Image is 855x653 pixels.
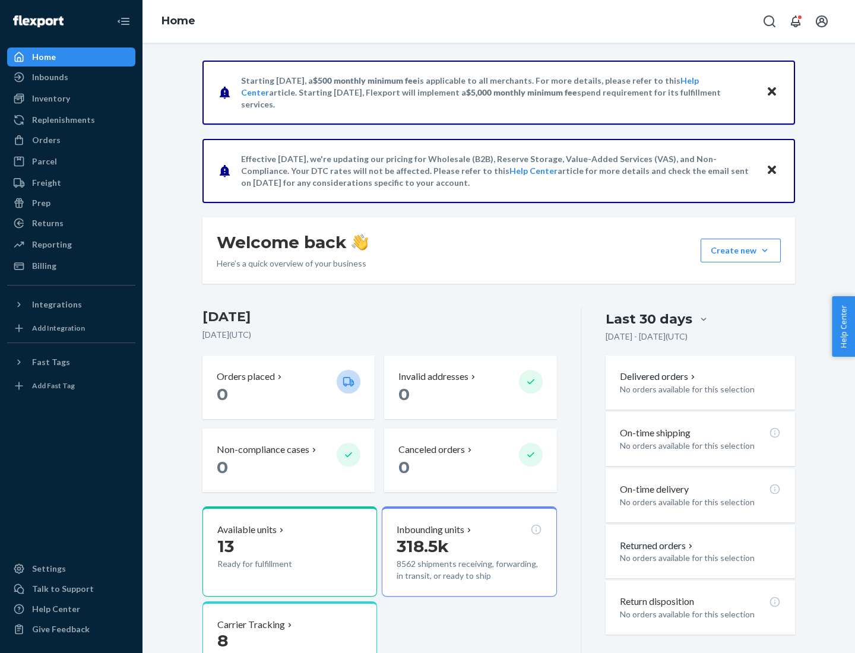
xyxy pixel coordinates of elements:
[397,523,464,537] p: Inbounding units
[784,9,807,33] button: Open notifications
[832,296,855,357] button: Help Center
[764,84,780,101] button: Close
[32,299,82,310] div: Integrations
[202,329,557,341] p: [DATE] ( UTC )
[152,4,205,39] ol: breadcrumbs
[217,558,327,570] p: Ready for fulfillment
[32,71,68,83] div: Inbounds
[32,156,57,167] div: Parcel
[13,15,64,27] img: Flexport logo
[7,620,135,639] button: Give Feedback
[32,323,85,333] div: Add Integration
[32,239,72,251] div: Reporting
[217,536,234,556] span: 13
[620,539,695,553] button: Returned orders
[764,162,780,179] button: Close
[7,68,135,87] a: Inbounds
[620,426,691,440] p: On-time shipping
[32,260,56,272] div: Billing
[7,152,135,171] a: Parcel
[32,93,70,104] div: Inventory
[32,217,64,229] div: Returns
[7,600,135,619] a: Help Center
[7,295,135,314] button: Integrations
[758,9,781,33] button: Open Search Box
[32,563,66,575] div: Settings
[701,239,781,262] button: Create new
[620,552,781,564] p: No orders available for this selection
[606,331,688,343] p: [DATE] - [DATE] ( UTC )
[217,457,228,477] span: 0
[810,9,834,33] button: Open account menu
[398,457,410,477] span: 0
[7,89,135,108] a: Inventory
[7,214,135,233] a: Returns
[241,75,755,110] p: Starting [DATE], a is applicable to all merchants. For more details, please refer to this article...
[382,506,556,597] button: Inbounding units318.5k8562 shipments receiving, forwarding, in transit, or ready to ship
[7,559,135,578] a: Settings
[161,14,195,27] a: Home
[398,384,410,404] span: 0
[32,197,50,209] div: Prep
[32,114,95,126] div: Replenishments
[217,232,368,253] h1: Welcome back
[384,429,556,492] button: Canceled orders 0
[7,47,135,66] a: Home
[112,9,135,33] button: Close Navigation
[397,558,541,582] p: 8562 shipments receiving, forwarding, in transit, or ready to ship
[7,235,135,254] a: Reporting
[32,603,80,615] div: Help Center
[620,496,781,508] p: No orders available for this selection
[217,443,309,457] p: Non-compliance cases
[32,623,90,635] div: Give Feedback
[620,608,781,620] p: No orders available for this selection
[620,383,781,395] p: No orders available for this selection
[32,381,75,391] div: Add Fast Tag
[7,256,135,275] a: Billing
[202,308,557,326] h3: [DATE]
[7,319,135,338] a: Add Integration
[217,258,368,270] p: Here’s a quick overview of your business
[7,353,135,372] button: Fast Tags
[620,595,694,608] p: Return disposition
[466,87,577,97] span: $5,000 monthly minimum fee
[202,429,375,492] button: Non-compliance cases 0
[202,356,375,419] button: Orders placed 0
[217,384,228,404] span: 0
[217,523,277,537] p: Available units
[351,234,368,251] img: hand-wave emoji
[313,75,417,85] span: $500 monthly minimum fee
[217,370,275,383] p: Orders placed
[7,579,135,598] a: Talk to Support
[32,51,56,63] div: Home
[7,173,135,192] a: Freight
[384,356,556,419] button: Invalid addresses 0
[7,194,135,213] a: Prep
[7,110,135,129] a: Replenishments
[509,166,558,176] a: Help Center
[217,630,228,651] span: 8
[398,443,465,457] p: Canceled orders
[32,134,61,146] div: Orders
[398,370,468,383] p: Invalid addresses
[241,153,755,189] p: Effective [DATE], we're updating our pricing for Wholesale (B2B), Reserve Storage, Value-Added Se...
[7,376,135,395] a: Add Fast Tag
[202,506,377,597] button: Available units13Ready for fulfillment
[397,536,449,556] span: 318.5k
[620,440,781,452] p: No orders available for this selection
[620,370,698,383] button: Delivered orders
[7,131,135,150] a: Orders
[217,618,285,632] p: Carrier Tracking
[32,177,61,189] div: Freight
[32,583,94,595] div: Talk to Support
[620,483,689,496] p: On-time delivery
[606,310,692,328] div: Last 30 days
[32,356,70,368] div: Fast Tags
